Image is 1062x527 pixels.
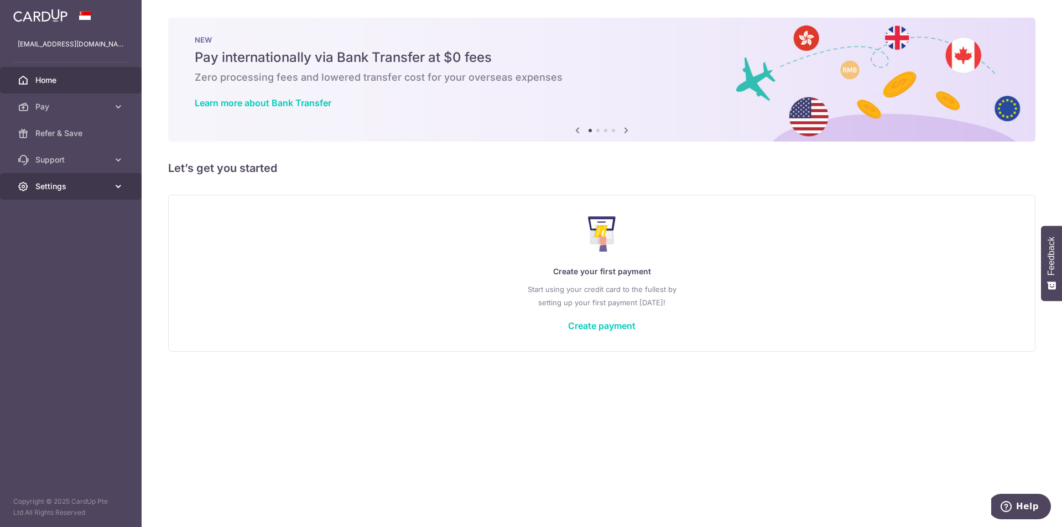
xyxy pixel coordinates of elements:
[35,128,108,139] span: Refer & Save
[168,18,1035,142] img: Bank transfer banner
[35,154,108,165] span: Support
[195,97,331,108] a: Learn more about Bank Transfer
[191,265,1013,278] p: Create your first payment
[35,181,108,192] span: Settings
[568,320,636,331] a: Create payment
[195,49,1009,66] h5: Pay internationally via Bank Transfer at $0 fees
[18,39,124,50] p: [EMAIL_ADDRESS][DOMAIN_NAME]
[588,216,616,252] img: Make Payment
[13,9,67,22] img: CardUp
[191,283,1013,309] p: Start using your credit card to the fullest by setting up your first payment [DATE]!
[195,35,1009,44] p: NEW
[195,71,1009,84] h6: Zero processing fees and lowered transfer cost for your overseas expenses
[35,101,108,112] span: Pay
[991,494,1051,521] iframe: Opens a widget where you can find more information
[168,159,1035,177] h5: Let’s get you started
[1041,226,1062,301] button: Feedback - Show survey
[35,75,108,86] span: Home
[1047,237,1056,275] span: Feedback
